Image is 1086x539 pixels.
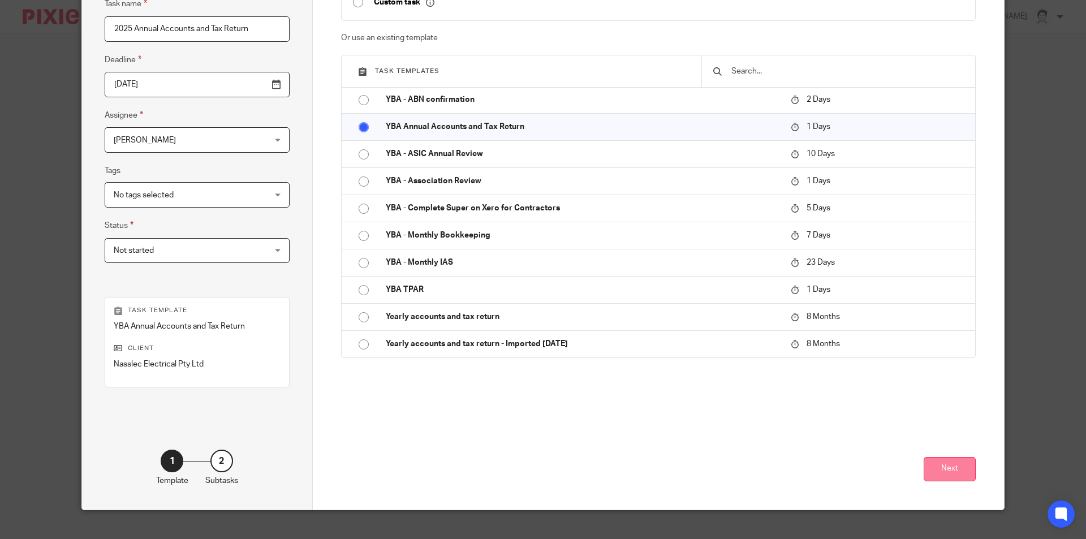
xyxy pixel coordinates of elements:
p: YBA - Monthly IAS [386,257,779,268]
span: No tags selected [114,191,174,199]
p: YBA - Association Review [386,175,779,187]
p: Subtasks [205,475,238,486]
div: 2 [210,450,233,472]
p: YBA - Monthly Bookkeeping [386,230,779,241]
p: YBA TPAR [386,284,779,295]
span: 1 Days [807,177,830,185]
p: YBA - ASIC Annual Review [386,148,779,159]
button: Next [924,457,976,481]
label: Tags [105,165,120,176]
span: 23 Days [807,258,835,266]
p: Nasslec Electrical Pty Ltd [114,359,281,370]
p: Template [156,475,188,486]
p: Yearly accounts and tax return - Imported [DATE] [386,338,779,350]
div: 1 [161,450,183,472]
label: Assignee [105,109,143,122]
span: 7 Days [807,231,830,239]
span: 1 Days [807,123,830,131]
span: Task templates [375,68,439,74]
span: 10 Days [807,150,835,158]
input: Search... [730,65,964,77]
p: Task template [114,306,281,315]
span: 8 Months [807,313,840,321]
span: 5 Days [807,204,830,212]
label: Status [105,219,133,232]
span: 8 Months [807,340,840,348]
p: YBA Annual Accounts and Tax Return [114,321,281,332]
input: Pick a date [105,72,290,97]
p: Or use an existing template [341,32,976,44]
input: Task name [105,16,290,42]
span: [PERSON_NAME] [114,136,176,144]
span: 1 Days [807,286,830,294]
p: YBA - ABN confirmation [386,94,779,105]
p: YBA - Complete Super on Xero for Contractors [386,202,779,214]
label: Deadline [105,53,141,66]
span: Not started [114,247,154,255]
p: Yearly accounts and tax return [386,311,779,322]
p: YBA Annual Accounts and Tax Return [386,121,779,132]
span: 2 Days [807,96,830,104]
p: Client [114,344,281,353]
